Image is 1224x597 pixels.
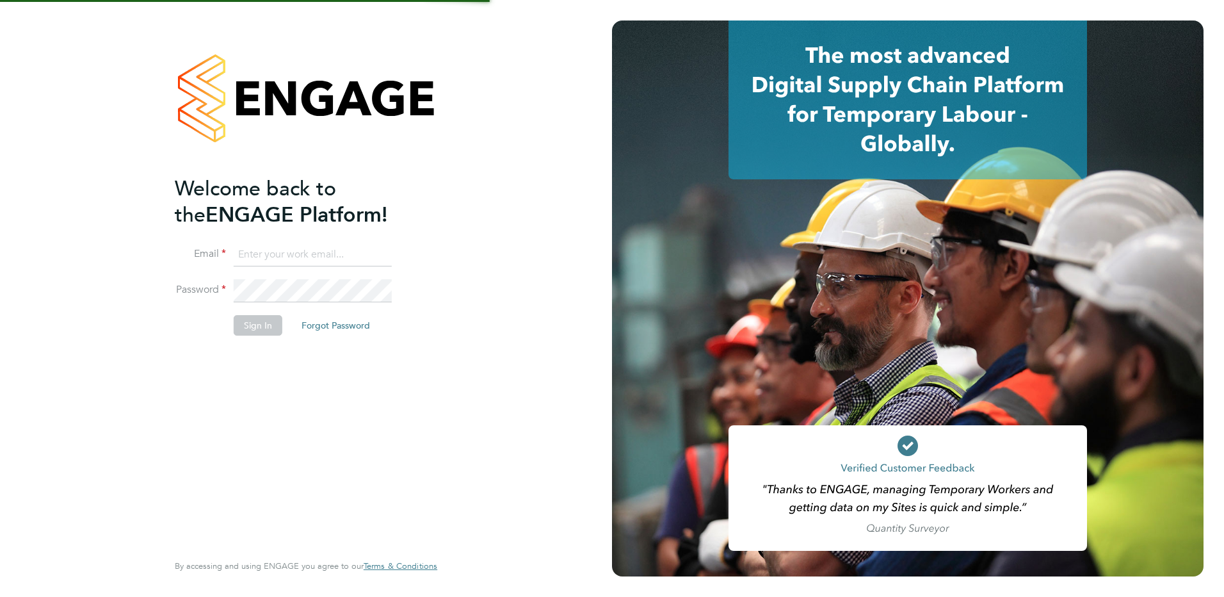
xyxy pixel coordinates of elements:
input: Enter your work email... [234,243,392,266]
label: Email [175,247,226,261]
span: Terms & Conditions [364,560,437,571]
label: Password [175,283,226,297]
button: Sign In [234,315,282,336]
h2: ENGAGE Platform! [175,176,424,228]
span: Welcome back to the [175,176,336,227]
a: Terms & Conditions [364,561,437,571]
span: By accessing and using ENGAGE you agree to our [175,560,437,571]
button: Forgot Password [291,315,380,336]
